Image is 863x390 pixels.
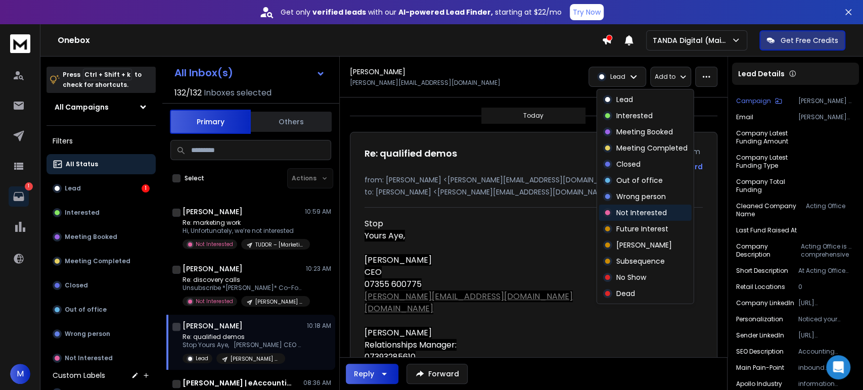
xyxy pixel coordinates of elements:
[406,364,468,384] button: Forward
[307,322,331,330] p: 10:18 AM
[398,7,493,17] strong: AI-powered Lead Finder,
[653,35,731,45] p: TANDA Digital (Main)
[616,127,673,137] p: Meeting Booked
[616,272,646,282] p: No Show
[798,97,855,105] p: [PERSON_NAME] – B2B SaaS | [GEOGRAPHIC_DATA] | 11-200
[10,34,30,53] img: logo
[798,267,855,275] p: At Acting Office we provide a bespoke "one-stop" software solution for medium-sized accounting pr...
[365,254,432,266] span: [PERSON_NAME]
[616,240,672,250] p: [PERSON_NAME]
[798,348,855,356] p: Accounting practice management software for websites is a specialized type of software designed t...
[196,240,233,248] p: Not Interested
[83,69,132,80] span: Ctrl + Shift + k
[350,67,405,77] h1: [PERSON_NAME]
[196,355,208,362] p: Lead
[255,241,304,249] p: TUDOR – [Marketing] – EU – 1-10
[736,242,801,259] p: Company Description
[65,306,107,314] p: Out of office
[183,333,304,341] p: Re: qualified demos
[55,102,109,112] h1: All Campaigns
[365,351,416,363] span: 07393285610
[573,7,601,17] p: Try Now
[736,331,784,339] p: Sender LinkedIn
[781,35,838,45] p: Get Free Credits
[65,257,130,265] p: Meeting Completed
[616,175,663,185] p: Out of office
[183,284,304,292] p: Unsubscribe *[PERSON_NAME]* Co-Founder IMMIX
[365,327,432,338] span: [PERSON_NAME]
[183,276,304,284] p: Re: discovery calls
[655,73,675,81] p: Add to
[183,219,304,227] p: Re: marketing work
[365,187,703,197] p: to: [PERSON_NAME] <[PERSON_NAME][EMAIL_ADDRESS][DOMAIN_NAME]>
[616,159,641,169] p: Closed
[736,364,784,372] p: Main Pain-Point
[354,369,374,379] div: Reply
[170,110,251,134] button: Primary
[231,355,279,363] p: [PERSON_NAME] – B2B SaaS | [GEOGRAPHIC_DATA] | 11-200
[174,87,202,99] span: 132 / 132
[47,134,156,148] h3: Filters
[350,79,501,87] p: [PERSON_NAME][EMAIL_ADDRESS][DOMAIN_NAME]
[826,355,850,379] div: Open Intercom Messenger
[798,299,855,307] p: [URL][DOMAIN_NAME]
[306,265,331,273] p: 10:23 AM
[736,299,794,307] p: Company LinkedIn
[65,233,117,241] p: Meeting Booked
[798,380,855,388] p: information technology & services
[736,97,771,105] p: Campaign
[204,87,271,99] h3: Inboxes selected
[183,227,304,235] p: Hi, Unfortunately, we’re not interested
[183,264,243,274] h1: [PERSON_NAME]
[616,143,688,153] p: Meeting Completed
[806,202,855,218] p: Acting Office
[53,370,105,380] h3: Custom Labels
[616,208,667,218] p: Not Interested
[65,281,88,289] p: Closed
[63,70,142,90] p: Press to check for shortcuts.
[365,278,422,290] span: 07355 600775
[738,69,785,79] p: Lead Details
[365,175,703,185] p: from: [PERSON_NAME] <[PERSON_NAME][EMAIL_ADDRESS][DOMAIN_NAME]>
[616,256,665,266] p: Subsequence
[365,147,457,161] h1: Re: qualified demos
[798,113,855,121] p: [PERSON_NAME][EMAIL_ADDRESS][DOMAIN_NAME]
[365,339,457,351] span: Relationships Manager:
[365,230,405,241] span: Yours Aye,
[736,154,811,170] p: Company Latest Funding Type
[801,242,855,259] p: Acting Office is a comprehensive software platform designed specifically for accounting practices...
[736,315,783,323] p: Personalization
[736,226,797,234] p: Last Fund Raised At
[251,111,332,133] button: Others
[305,208,331,216] p: 10:59 AM
[65,209,100,217] p: Interested
[365,303,433,314] a: [DOMAIN_NAME]
[65,354,113,362] p: Not Interested
[736,380,782,388] p: Apollo Industry
[25,182,33,190] p: 1
[736,129,813,145] p: Company Latest Funding Amount
[183,341,304,349] p: Stop Yours Aye, [PERSON_NAME] CEO 07355 600775 [PERSON_NAME][EMAIL_ADDRESS][DOMAIN_NAME] [[PERSON...
[65,330,110,338] p: Wrong person
[142,184,150,192] div: 1
[255,298,304,306] p: [PERSON_NAME] – Financial Services | [GEOGRAPHIC_DATA] | 1-10
[185,174,204,182] label: Select
[183,378,294,388] h1: [PERSON_NAME] | eAccounting Finland Oy
[65,184,81,192] p: Lead
[303,379,331,387] p: 08:36 AM
[183,207,243,217] h1: [PERSON_NAME]
[798,331,855,339] p: [URL][DOMAIN_NAME][PERSON_NAME][PERSON_NAME]
[736,178,804,194] p: Company Total Funding
[616,94,633,105] p: Lead
[798,364,855,372] p: inbound marketing and referrals
[736,202,806,218] p: Cleaned Company Name
[58,34,602,46] h1: Onebox
[616,224,668,234] p: Future Interest
[365,266,382,278] span: CEO
[736,113,753,121] p: Email
[10,364,30,384] span: M
[798,315,855,323] p: Noticed your platform offers seamless integrations for bookkeeping and payroll while ensuring com...
[196,298,233,305] p: Not Interested
[616,111,653,121] p: Interested
[610,73,625,81] p: Lead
